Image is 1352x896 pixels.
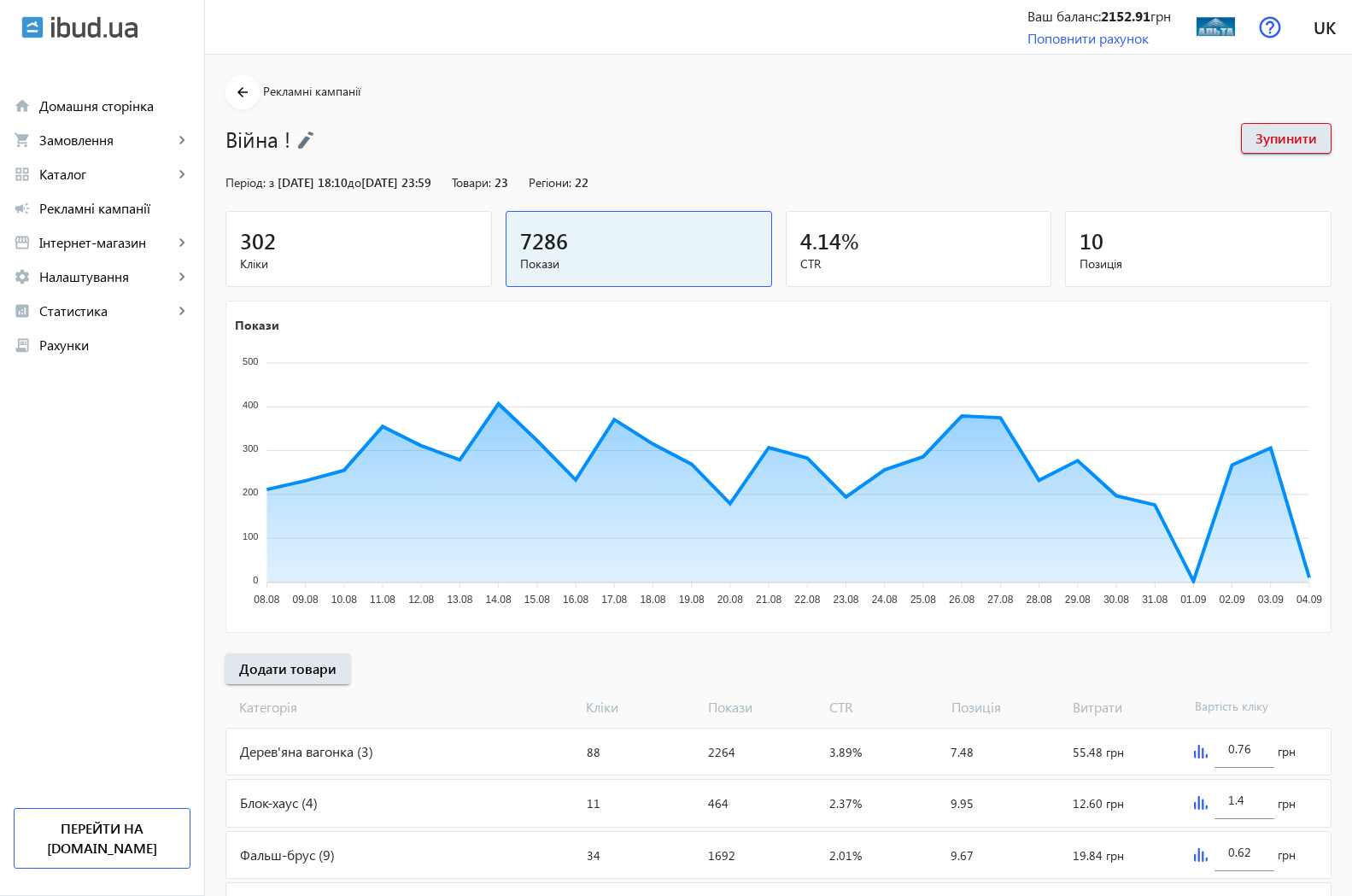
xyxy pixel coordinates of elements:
tspan: 15.08 [524,594,550,606]
span: CTR [822,698,944,717]
tspan: 25.08 [910,594,936,606]
button: Зупинити [1241,123,1332,154]
span: Позиція [945,698,1066,717]
span: 2.01% [829,847,862,864]
span: Рекламні кампанії [263,83,360,99]
tspan: 08.08 [254,594,279,606]
mat-icon: analytics [14,302,31,319]
span: 302 [240,226,276,255]
span: Витрати [1066,698,1187,717]
button: Додати товари [225,653,350,684]
tspan: 13.08 [447,594,472,606]
tspan: 100 [243,531,258,542]
span: 4.14 [800,226,841,255]
a: Перейти на [DOMAIN_NAME] [14,808,190,869]
span: 34 [587,847,600,864]
span: 22 [575,174,588,190]
mat-icon: keyboard_arrow_right [173,234,190,251]
mat-icon: storefront [14,234,31,251]
img: graph.svg [1194,745,1208,758]
span: Каталог [39,166,173,183]
div: Ваш баланс: грн [1027,7,1171,26]
span: Категорія [225,698,579,717]
span: до [348,174,361,190]
mat-icon: home [14,97,31,114]
span: Додати товари [239,659,337,678]
span: Кліки [240,255,477,272]
mat-icon: keyboard_arrow_right [173,166,190,183]
mat-icon: arrow_back [232,82,254,103]
mat-icon: campaign [14,200,31,217]
span: Рекламні кампанії [39,200,190,217]
span: 2.37% [829,795,862,811]
span: Домашня сторінка [39,97,190,114]
span: [DATE] 18:10 [DATE] 23:59 [278,174,431,190]
img: help.svg [1259,16,1281,38]
img: ibud_text.svg [51,16,138,38]
h1: Війна ! [225,124,1224,154]
tspan: 26.08 [949,594,974,606]
span: Товари: [452,174,491,190]
span: 23 [495,174,508,190]
tspan: 12.08 [408,594,434,606]
tspan: 28.08 [1027,594,1052,606]
span: 10 [1080,226,1103,255]
tspan: 20.08 [717,594,743,606]
mat-icon: settings [14,268,31,285]
tspan: 18.08 [640,594,665,606]
tspan: 10.08 [331,594,357,606]
img: graph.svg [1194,796,1208,810]
div: Блок-хаус (4) [226,780,580,826]
tspan: 11.08 [370,594,395,606]
div: Фальш-брус (9) [226,832,580,878]
span: 3.89% [829,744,862,760]
span: 19.84 грн [1073,847,1124,864]
span: 9.67 [951,847,974,864]
mat-icon: keyboard_arrow_right [173,302,190,319]
mat-icon: grid_view [14,166,31,183]
span: 2264 [708,744,735,760]
tspan: 0 [253,575,258,585]
span: 1692 [708,847,735,864]
span: Замовлення [39,132,173,149]
span: 7286 [520,226,568,255]
span: 7.48 [951,744,974,760]
b: 2152.91 [1101,7,1150,25]
tspan: 14.08 [486,594,512,606]
tspan: 19.08 [679,594,705,606]
span: Період: з [225,174,274,190]
span: Рахунки [39,337,190,354]
tspan: 400 [243,400,258,410]
span: Статистика [39,302,173,319]
span: Покази [701,698,822,717]
span: Інтернет-магазин [39,234,173,251]
span: 12.60 грн [1073,795,1124,811]
mat-icon: receipt_long [14,337,31,354]
span: 55.48 грн [1073,744,1124,760]
tspan: 29.08 [1065,594,1091,606]
span: 464 [708,795,729,811]
span: % [841,226,859,255]
span: Налаштування [39,268,173,285]
tspan: 27.08 [987,594,1013,606]
tspan: 04.09 [1296,594,1322,606]
img: ibud.svg [21,16,44,38]
tspan: 01.09 [1180,594,1206,606]
span: Позиція [1080,255,1317,272]
tspan: 200 [243,487,258,497]
tspan: 02.09 [1220,594,1245,606]
mat-icon: shopping_cart [14,132,31,149]
span: Покази [520,255,758,272]
span: Зупинити [1255,129,1317,148]
tspan: 03.09 [1258,594,1284,606]
a: Поповнити рахунок [1027,29,1149,47]
span: CTR [800,255,1038,272]
text: Покази [235,316,279,332]
tspan: 21.08 [756,594,781,606]
tspan: 23.08 [833,594,858,606]
tspan: 16.08 [563,594,588,606]
tspan: 22.08 [794,594,820,606]
span: uk [1314,16,1336,38]
tspan: 300 [243,443,258,454]
span: грн [1278,743,1296,760]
